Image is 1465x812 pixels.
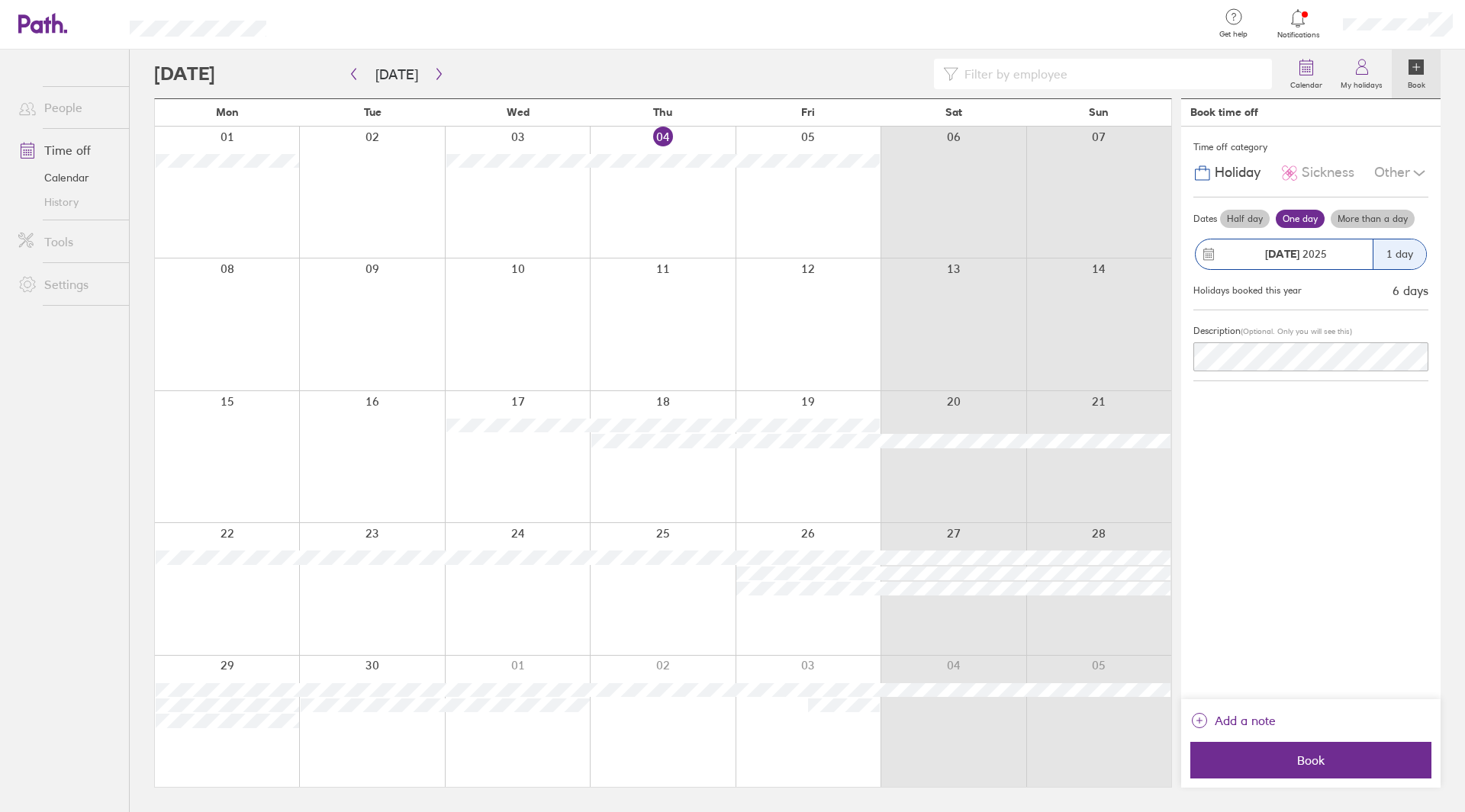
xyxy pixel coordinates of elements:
[1193,136,1428,159] div: Time off category
[1201,753,1421,767] span: Book
[6,190,129,214] a: History
[1281,76,1331,90] label: Calendar
[1220,210,1270,228] label: Half day
[1215,708,1276,733] span: Add a note
[1302,165,1354,181] span: Sickness
[1331,76,1392,90] label: My holidays
[6,226,129,257] a: Tools
[507,106,530,118] span: Wed
[1190,742,1431,778] button: Book
[1193,231,1428,278] button: [DATE] 20251 day
[363,62,430,87] button: [DATE]
[1193,285,1302,296] div: Holidays booked this year
[801,106,815,118] span: Fri
[1281,50,1331,98] a: Calendar
[1265,247,1299,261] strong: [DATE]
[1392,50,1441,98] a: Book
[653,106,672,118] span: Thu
[364,106,382,118] span: Tue
[1193,325,1241,336] span: Description
[6,269,129,300] a: Settings
[1273,30,1323,40] span: Notifications
[1374,159,1428,188] div: Other
[1276,210,1325,228] label: One day
[1399,76,1434,90] label: Book
[216,106,239,118] span: Mon
[6,165,129,190] a: Calendar
[6,135,129,165] a: Time off
[1209,30,1258,39] span: Get help
[1215,165,1261,181] span: Holiday
[1273,8,1323,40] a: Notifications
[1393,284,1428,297] div: 6 days
[1190,106,1258,118] div: Book time off
[1193,213,1217,224] span: Dates
[1265,248,1327,260] span: 2025
[1241,326,1352,336] span: (Optional. Only you will see this)
[6,92,129,123] a: People
[958,59,1263,88] input: Filter by employee
[945,106,962,118] span: Sat
[1190,708,1276,733] button: Add a note
[1373,239,1426,269] div: 1 day
[1089,106,1109,118] span: Sun
[1331,210,1415,228] label: More than a day
[1331,50,1392,98] a: My holidays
